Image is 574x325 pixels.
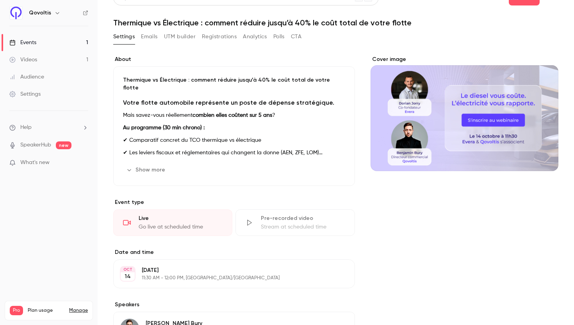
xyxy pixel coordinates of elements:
[123,111,345,120] p: Mais savez-vous réellement ?
[291,30,301,43] button: CTA
[125,273,131,280] p: 14
[20,159,50,167] span: What's new
[9,56,37,64] div: Videos
[20,123,32,132] span: Help
[113,209,232,236] div: LiveGo live at scheduled time
[10,7,22,19] img: Qovoltis
[56,141,71,149] span: new
[243,30,267,43] button: Analytics
[123,76,345,92] p: Thermique vs Électrique : comment réduire jusqu’à 40% le coût total de votre flotte
[29,9,51,17] h6: Qovoltis
[113,198,355,206] p: Event type
[193,112,272,118] strong: combien elles coûtent sur 5 ans
[121,267,135,272] div: OCT
[10,306,23,315] span: Pro
[139,223,223,231] div: Go live at scheduled time
[123,136,345,145] p: ✔ Comparatif concret du TCO thermique vs électrique
[273,30,285,43] button: Polls
[235,209,355,236] div: Pre-recorded videoStream at scheduled time
[164,30,196,43] button: UTM builder
[202,30,237,43] button: Registrations
[371,55,558,171] section: Cover image
[142,275,314,281] p: 11:30 AM - 12:00 PM, [GEOGRAPHIC_DATA]/[GEOGRAPHIC_DATA]
[261,214,345,222] div: Pre-recorded video
[113,18,558,27] h1: Thermique vs Électrique : comment réduire jusqu’à 40% le coût total de votre flotte
[79,159,88,166] iframe: Noticeable Trigger
[113,301,355,309] label: Speakers
[9,123,88,132] li: help-dropdown-opener
[113,248,355,256] label: Date and time
[20,141,51,149] a: SpeakerHub
[139,214,223,222] div: Live
[123,148,345,157] p: ✔ Les leviers fiscaux et réglementaires qui changent la donne (AEN, ZFE, LOM)
[142,266,314,274] p: [DATE]
[261,223,345,231] div: Stream at scheduled time
[113,30,135,43] button: Settings
[123,99,334,106] strong: Votre flotte automobile représente un poste de dépense stratégique.
[9,90,41,98] div: Settings
[28,307,64,314] span: Plan usage
[141,30,157,43] button: Emails
[9,73,44,81] div: Audience
[113,55,355,63] label: About
[69,307,88,314] a: Manage
[123,125,205,130] strong: Au programme (30 min chrono) :
[123,164,170,176] button: Show more
[371,55,558,63] label: Cover image
[9,39,36,46] div: Events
